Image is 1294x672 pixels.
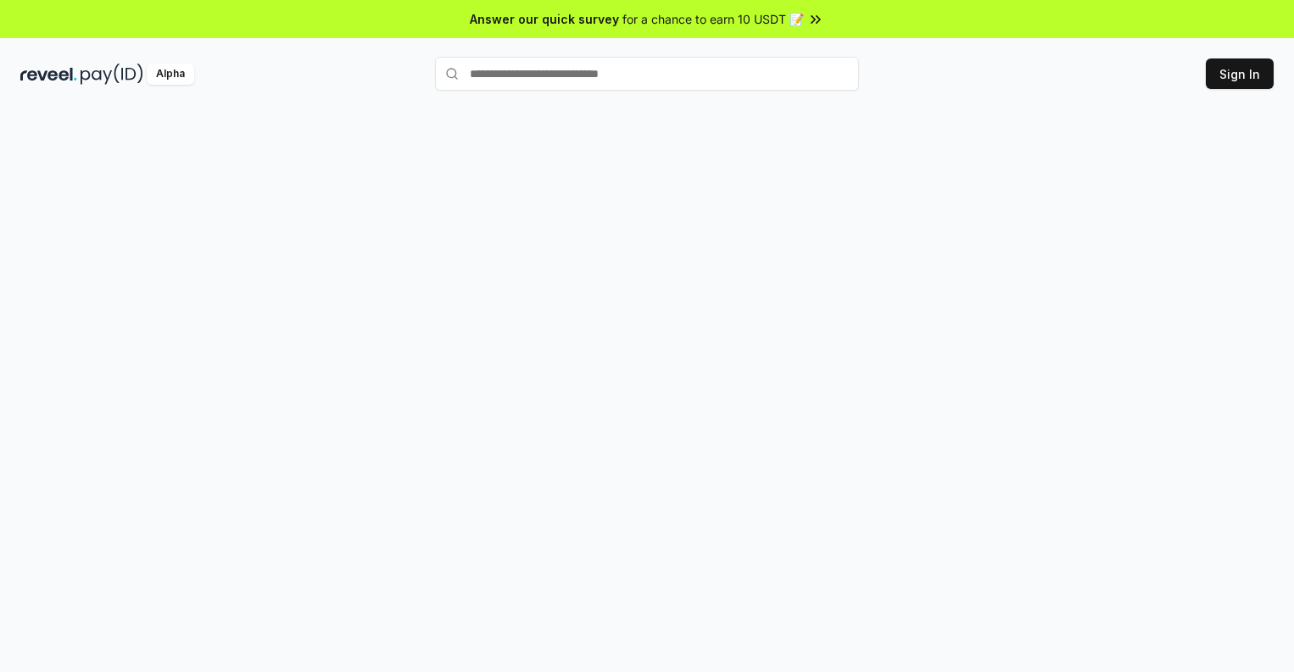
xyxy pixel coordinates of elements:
[147,64,194,85] div: Alpha
[20,64,77,85] img: reveel_dark
[81,64,143,85] img: pay_id
[1206,58,1274,89] button: Sign In
[470,10,619,28] span: Answer our quick survey
[622,10,804,28] span: for a chance to earn 10 USDT 📝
